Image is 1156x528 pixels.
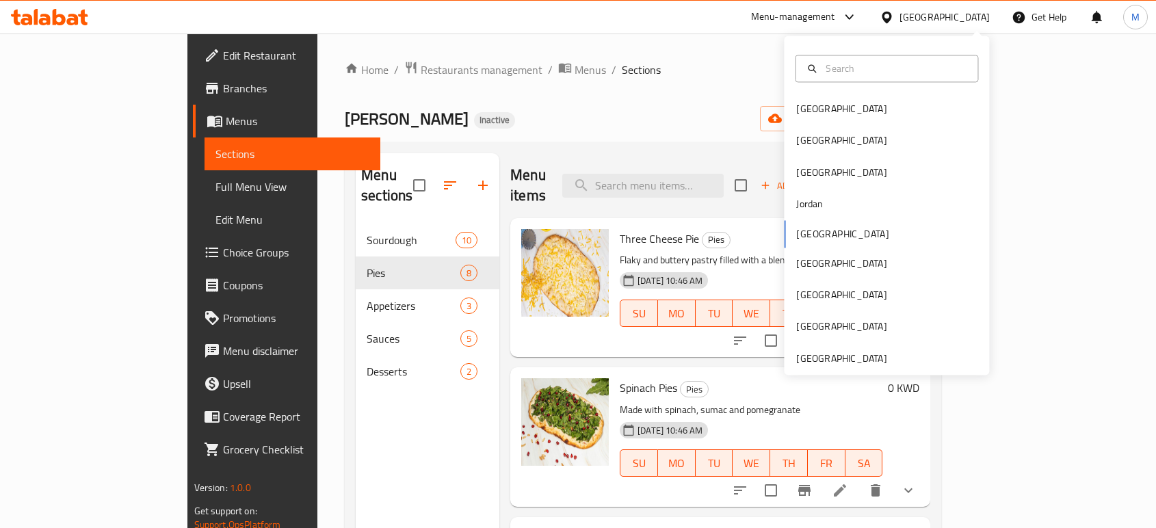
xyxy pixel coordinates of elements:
button: SU [620,300,658,327]
span: Appetizers [367,298,460,314]
span: Sauces [367,330,460,347]
a: Branches [193,72,380,105]
span: 5 [461,332,477,345]
a: Edit Restaurant [193,39,380,72]
a: Sections [205,137,380,170]
a: Coverage Report [193,400,380,433]
span: Menu disclaimer [223,343,369,359]
span: Select to update [757,326,785,355]
button: MO [658,300,696,327]
span: Coupons [223,277,369,293]
button: WE [733,300,770,327]
p: Flaky and buttery pastry filled with a blend of melted cheeses [620,252,882,269]
span: Restaurants management [421,62,542,78]
span: Promotions [223,310,369,326]
a: Choice Groups [193,236,380,269]
div: [GEOGRAPHIC_DATA] [796,133,886,148]
button: TH [770,300,808,327]
nav: breadcrumb [345,61,941,79]
div: [GEOGRAPHIC_DATA] [796,319,886,334]
span: FR [813,453,840,473]
a: Restaurants management [404,61,542,79]
span: import [771,110,837,127]
span: Sections [215,146,369,162]
button: Add section [467,169,499,202]
span: 10 [456,234,477,247]
p: Made with spinach, sumac and pomegranate [620,401,882,419]
span: Three Cheese Pie [620,228,699,249]
span: 2 [461,365,477,378]
button: SU [620,449,658,477]
a: Edit menu item [832,482,848,499]
li: / [612,62,616,78]
span: [DATE] 10:46 AM [632,424,708,437]
h2: Menu items [510,165,546,206]
span: Grocery Checklist [223,441,369,458]
span: Choice Groups [223,244,369,261]
div: [GEOGRAPHIC_DATA] [796,165,886,180]
button: MO [658,449,696,477]
a: Grocery Checklist [193,433,380,466]
input: search [562,174,724,198]
li: / [394,62,399,78]
span: SU [626,304,653,324]
div: Sourdough [367,232,456,248]
span: Pies [367,265,460,281]
button: delete [859,474,892,507]
div: Desserts2 [356,355,499,388]
img: Three Cheese Pie [521,229,609,317]
a: Menus [193,105,380,137]
span: TU [701,304,728,324]
div: [GEOGRAPHIC_DATA] [796,101,886,116]
a: Menus [558,61,606,79]
span: MO [664,453,690,473]
span: Full Menu View [215,179,369,195]
span: Desserts [367,363,460,380]
span: 8 [461,267,477,280]
button: Add [755,175,799,196]
span: TH [776,453,802,473]
button: SA [845,449,883,477]
span: Menus [226,113,369,129]
span: Sections [622,62,661,78]
span: Spinach Pies [620,378,677,398]
button: sort-choices [724,474,757,507]
div: items [460,298,477,314]
button: WE [733,449,770,477]
a: Upsell [193,367,380,400]
a: Menu disclaimer [193,334,380,367]
div: [GEOGRAPHIC_DATA] [796,256,886,271]
div: [GEOGRAPHIC_DATA] [796,287,886,302]
div: [GEOGRAPHIC_DATA] [899,10,990,25]
span: Get support on: [194,502,257,520]
span: Select section [726,171,755,200]
span: Inactive [474,114,515,126]
span: 3 [461,300,477,313]
div: Menu-management [751,9,835,25]
button: FR [808,449,845,477]
div: items [460,265,477,281]
button: show more [892,474,925,507]
span: TH [776,304,802,324]
div: Pies [680,381,709,397]
img: Spinach Pies [521,378,609,466]
div: Sauces5 [356,322,499,355]
svg: Show Choices [900,482,917,499]
span: Edit Menu [215,211,369,228]
input: Search [820,61,969,76]
span: Select to update [757,476,785,505]
div: items [456,232,477,248]
button: TU [696,449,733,477]
button: TU [696,300,733,327]
span: Coverage Report [223,408,369,425]
span: M [1131,10,1140,25]
span: Pies [702,232,730,248]
span: TU [701,453,728,473]
span: Add item [755,175,799,196]
div: [GEOGRAPHIC_DATA] [796,351,886,366]
span: SA [851,453,878,473]
div: Inactive [474,112,515,129]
